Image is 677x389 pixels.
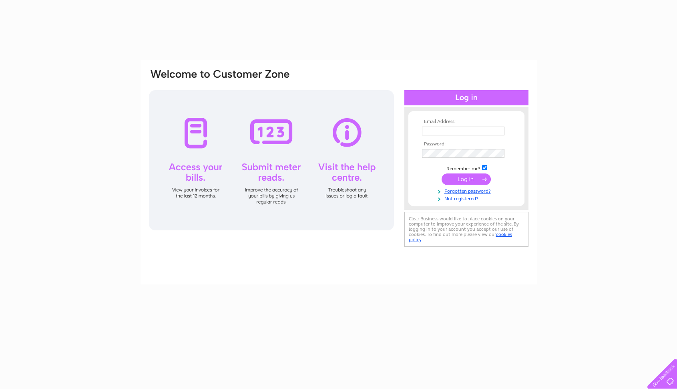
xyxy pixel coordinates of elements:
[420,141,513,147] th: Password:
[422,187,513,194] a: Forgotten password?
[409,232,512,242] a: cookies policy
[420,119,513,125] th: Email Address:
[404,212,528,247] div: Clear Business would like to place cookies on your computer to improve your experience of the sit...
[422,194,513,202] a: Not registered?
[442,173,491,185] input: Submit
[420,164,513,172] td: Remember me?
